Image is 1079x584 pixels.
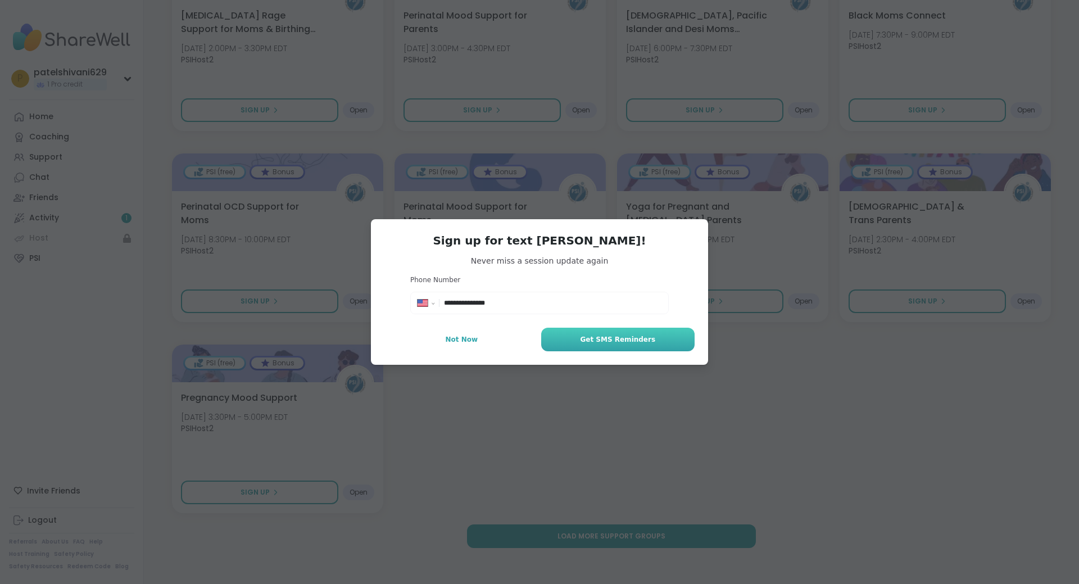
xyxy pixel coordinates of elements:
span: Never miss a session update again [384,255,695,266]
button: Not Now [384,328,539,351]
h3: Sign up for text [PERSON_NAME]! [384,233,695,248]
span: Get SMS Reminders [580,334,655,345]
span: Not Now [445,334,478,345]
button: Get SMS Reminders [541,328,695,351]
img: United States [418,300,428,306]
h3: Phone Number [410,275,669,285]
